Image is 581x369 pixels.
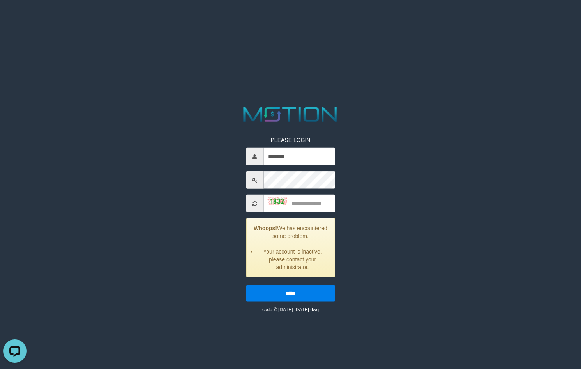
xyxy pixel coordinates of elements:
[3,3,27,27] button: Open LiveChat chat widget
[254,225,277,231] strong: Whoops!
[267,197,287,205] img: captcha
[246,136,335,144] p: PLEASE LOGIN
[262,307,319,312] small: code © [DATE]-[DATE] dwg
[240,105,341,124] img: MOTION_logo.png
[246,218,335,277] div: We has encountered some problem.
[256,248,329,271] li: Your account is inactive, please contact your administrator.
